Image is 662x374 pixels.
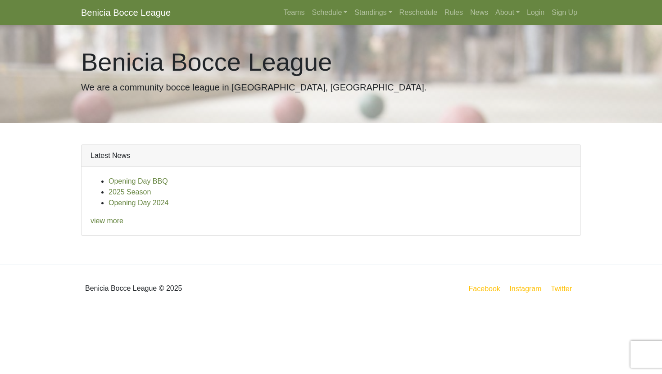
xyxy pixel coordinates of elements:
[109,177,168,185] a: Opening Day BBQ
[91,217,123,225] a: view more
[81,4,171,22] a: Benicia Bocce League
[82,145,580,167] div: Latest News
[81,47,581,77] h1: Benicia Bocce League
[280,4,308,22] a: Teams
[109,188,151,196] a: 2025 Season
[467,283,502,294] a: Facebook
[508,283,543,294] a: Instagram
[74,272,331,305] div: Benicia Bocce League © 2025
[467,4,492,22] a: News
[441,4,467,22] a: Rules
[523,4,548,22] a: Login
[396,4,441,22] a: Reschedule
[351,4,395,22] a: Standings
[492,4,523,22] a: About
[308,4,351,22] a: Schedule
[548,4,581,22] a: Sign Up
[81,81,581,94] p: We are a community bocce league in [GEOGRAPHIC_DATA], [GEOGRAPHIC_DATA].
[549,283,579,294] a: Twitter
[109,199,168,207] a: Opening Day 2024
